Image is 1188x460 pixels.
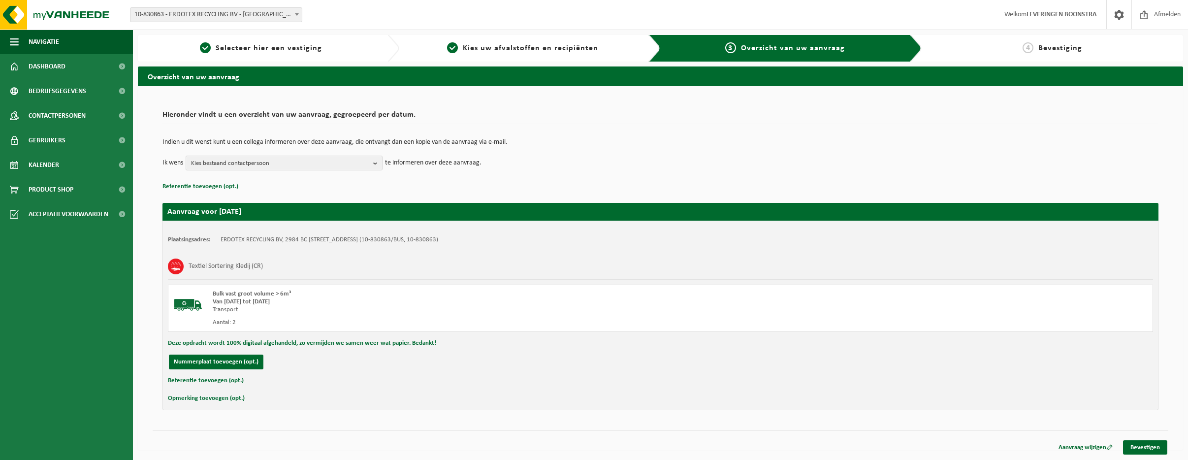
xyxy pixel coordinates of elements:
[162,180,238,193] button: Referentie toevoegen (opt.)
[463,44,598,52] span: Kies uw afvalstoffen en recipiënten
[213,298,270,305] strong: Van [DATE] tot [DATE]
[213,319,700,327] div: Aantal: 2
[216,44,322,52] span: Selecteer hier een vestiging
[221,236,438,244] td: ERDOTEX RECYCLING BV, 2984 BC [STREET_ADDRESS] (10-830863/BUS, 10-830863)
[1023,42,1033,53] span: 4
[130,8,302,22] span: 10-830863 - ERDOTEX RECYCLING BV - Ridderkerk
[404,42,641,54] a: 2Kies uw afvalstoffen en recipiënten
[168,392,245,405] button: Opmerking toevoegen (opt.)
[162,111,1158,124] h2: Hieronder vindt u een overzicht van uw aanvraag, gegroepeerd per datum.
[169,355,263,369] button: Nummerplaat toevoegen (opt.)
[385,156,482,170] p: te informeren over deze aanvraag.
[138,66,1183,86] h2: Overzicht van uw aanvraag
[29,30,59,54] span: Navigatie
[741,44,845,52] span: Overzicht van uw aanvraag
[213,306,700,314] div: Transport
[1027,11,1096,18] strong: LEVERINGEN BOONSTRA
[168,236,211,243] strong: Plaatsingsadres:
[168,337,436,350] button: Deze opdracht wordt 100% digitaal afgehandeld, zo vermijden we samen weer wat papier. Bedankt!
[29,177,73,202] span: Product Shop
[725,42,736,53] span: 3
[130,7,302,22] span: 10-830863 - ERDOTEX RECYCLING BV - Ridderkerk
[167,208,241,216] strong: Aanvraag voor [DATE]
[29,153,59,177] span: Kalender
[447,42,458,53] span: 2
[1123,440,1167,455] a: Bevestigen
[189,259,263,274] h3: Textiel Sortering Kledij (CR)
[29,202,108,227] span: Acceptatievoorwaarden
[162,139,1158,146] p: Indien u dit wenst kunt u een collega informeren over deze aanvraag, die ontvangt dan een kopie v...
[29,79,86,103] span: Bedrijfsgegevens
[213,291,291,297] span: Bulk vast groot volume > 6m³
[186,156,383,170] button: Kies bestaand contactpersoon
[29,54,65,79] span: Dashboard
[168,374,244,387] button: Referentie toevoegen (opt.)
[29,103,86,128] span: Contactpersonen
[1051,440,1120,455] a: Aanvraag wijzigen
[29,128,65,153] span: Gebruikers
[191,156,369,171] span: Kies bestaand contactpersoon
[200,42,211,53] span: 1
[162,156,183,170] p: Ik wens
[143,42,380,54] a: 1Selecteer hier een vestiging
[1038,44,1082,52] span: Bevestiging
[173,290,203,320] img: BL-SO-LV.png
